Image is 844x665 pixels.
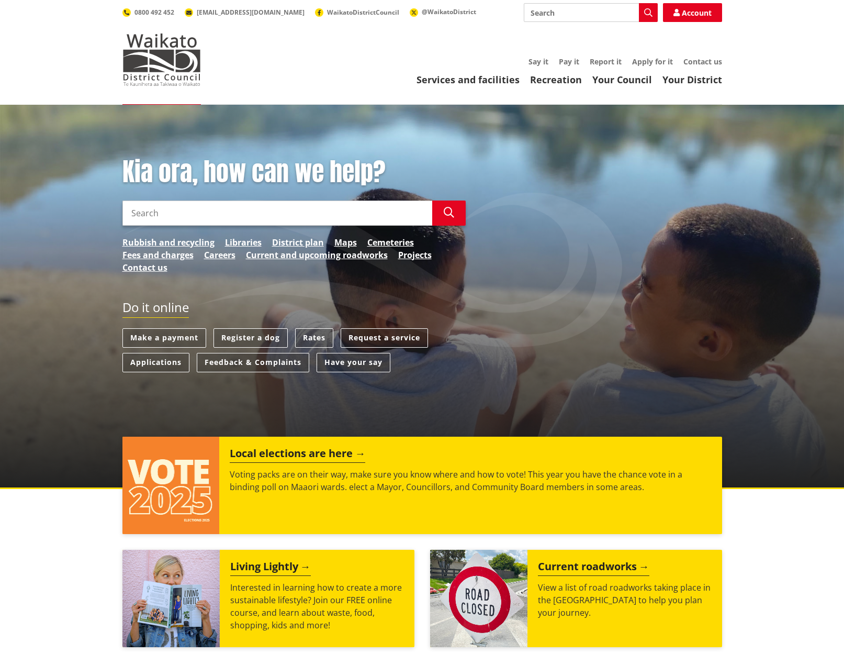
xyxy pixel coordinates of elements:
a: 0800 492 452 [122,8,174,17]
a: Rubbish and recycling [122,236,215,249]
a: Fees and charges [122,249,194,261]
a: Local elections are here Voting packs are on their way, make sure you know where and how to vote!... [122,437,722,534]
a: Report it [590,57,622,66]
p: View a list of road roadworks taking place in the [GEOGRAPHIC_DATA] to help you plan your journey. [538,581,712,619]
input: Search input [524,3,658,22]
h2: Do it online [122,300,189,318]
span: 0800 492 452 [134,8,174,17]
img: Waikato District Council - Te Kaunihera aa Takiwaa o Waikato [122,34,201,86]
span: [EMAIL_ADDRESS][DOMAIN_NAME] [197,8,305,17]
img: Mainstream Green Workshop Series [122,550,220,647]
a: Services and facilities [417,73,520,86]
a: Careers [204,249,235,261]
h2: Local elections are here [230,447,365,463]
a: Projects [398,249,432,261]
a: Make a payment [122,328,206,348]
input: Search input [122,201,432,226]
a: Recreation [530,73,582,86]
a: Applications [122,353,189,372]
a: Have your say [317,353,390,372]
a: @WaikatoDistrict [410,7,476,16]
a: Rates [295,328,333,348]
span: WaikatoDistrictCouncil [327,8,399,17]
a: Pay it [559,57,579,66]
a: Maps [334,236,357,249]
a: Living Lightly Interested in learning how to create a more sustainable lifestyle? Join our FREE o... [122,550,414,647]
p: Voting packs are on their way, make sure you know where and how to vote! This year you have the c... [230,468,711,493]
a: WaikatoDistrictCouncil [315,8,399,17]
a: Your District [662,73,722,86]
a: Libraries [225,236,262,249]
a: Current roadworks View a list of road roadworks taking place in the [GEOGRAPHIC_DATA] to help you... [430,550,722,647]
img: Road closed sign [430,550,527,647]
span: @WaikatoDistrict [422,7,476,16]
a: Apply for it [632,57,673,66]
h1: Kia ora, how can we help? [122,157,466,187]
a: [EMAIL_ADDRESS][DOMAIN_NAME] [185,8,305,17]
a: Say it [528,57,548,66]
img: Vote 2025 [122,437,220,534]
a: Your Council [592,73,652,86]
a: Contact us [122,261,167,274]
a: Feedback & Complaints [197,353,309,372]
h2: Current roadworks [538,560,649,576]
a: Register a dog [213,328,288,348]
a: District plan [272,236,324,249]
h2: Living Lightly [230,560,311,576]
a: Contact us [683,57,722,66]
p: Interested in learning how to create a more sustainable lifestyle? Join our FREE online course, a... [230,581,404,631]
a: Account [663,3,722,22]
a: Request a service [341,328,428,348]
a: Cemeteries [367,236,414,249]
a: Current and upcoming roadworks [246,249,388,261]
